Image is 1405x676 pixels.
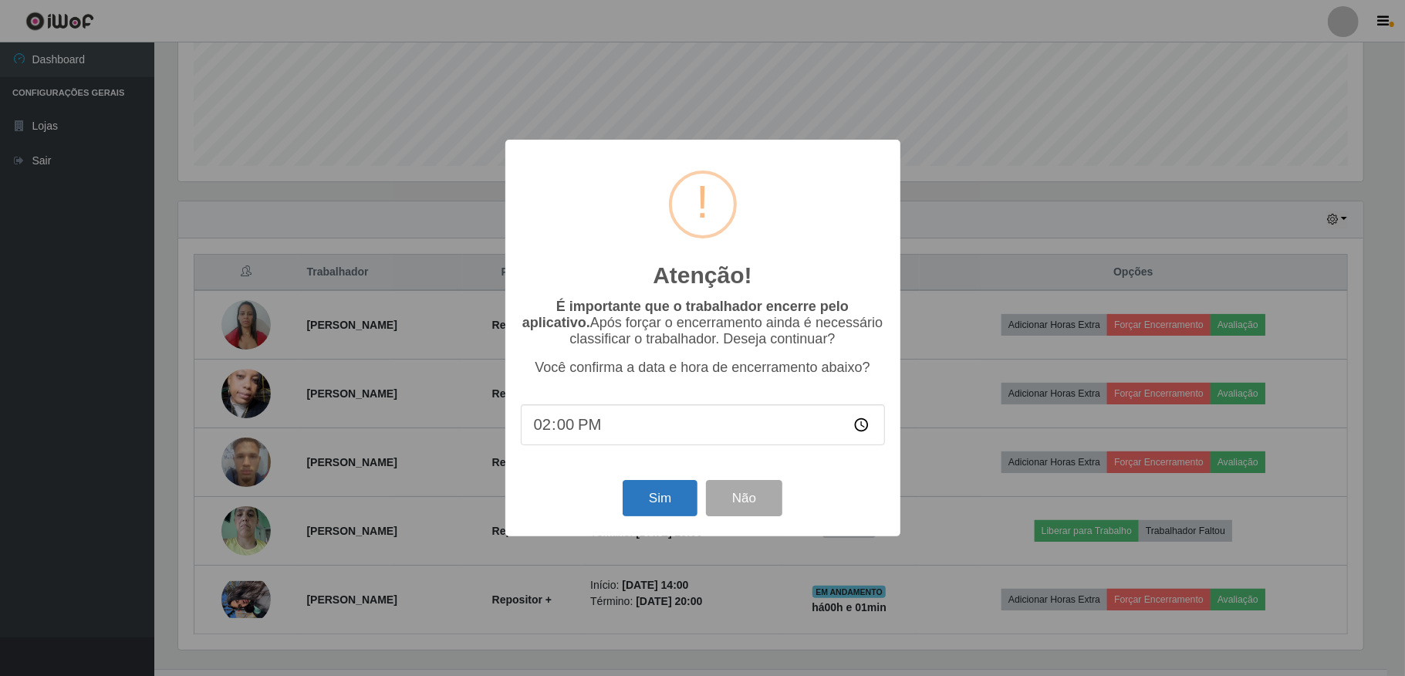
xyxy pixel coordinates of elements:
button: Sim [623,480,697,516]
button: Não [706,480,782,516]
p: Você confirma a data e hora de encerramento abaixo? [521,360,885,376]
p: Após forçar o encerramento ainda é necessário classificar o trabalhador. Deseja continuar? [521,299,885,347]
h2: Atenção! [653,262,751,289]
b: É importante que o trabalhador encerre pelo aplicativo. [522,299,849,330]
